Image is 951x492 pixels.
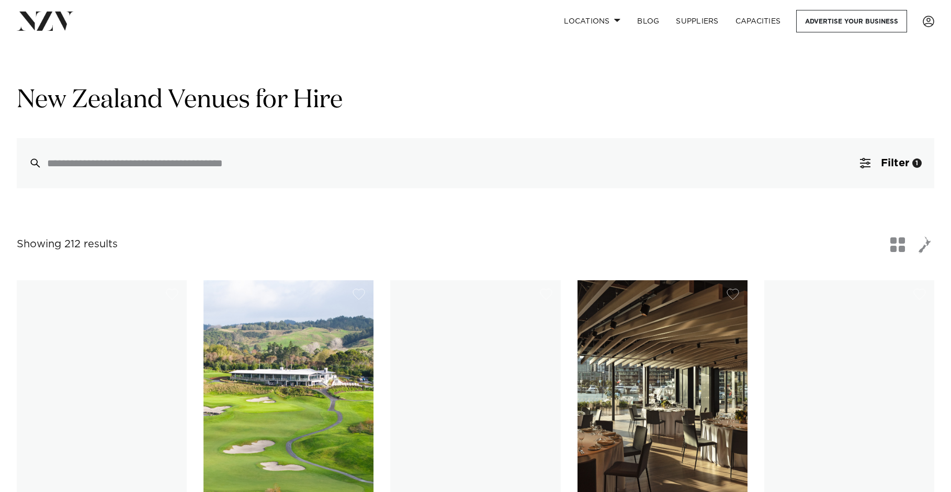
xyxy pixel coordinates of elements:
a: BLOG [629,10,667,32]
h1: New Zealand Venues for Hire [17,84,934,117]
img: nzv-logo.png [17,12,74,30]
a: Advertise your business [796,10,907,32]
div: Showing 212 results [17,236,118,253]
div: 1 [912,158,922,168]
button: Filter1 [847,138,934,188]
a: SUPPLIERS [667,10,727,32]
a: Locations [556,10,629,32]
span: Filter [881,158,909,168]
a: Capacities [727,10,789,32]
